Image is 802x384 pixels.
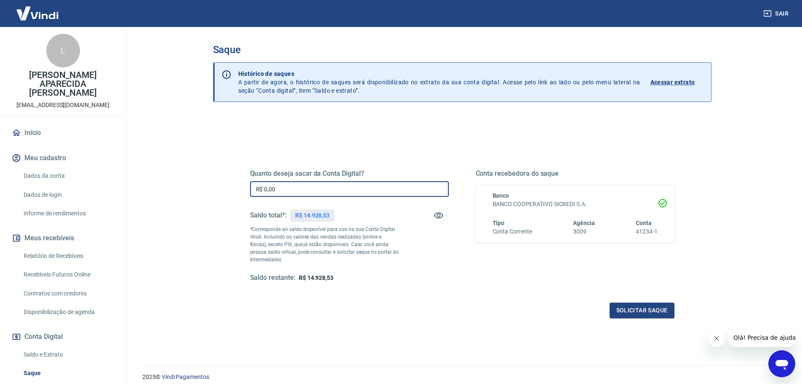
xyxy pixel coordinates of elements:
[238,70,640,78] p: Histórico de saques
[7,71,119,97] p: [PERSON_NAME] APARECIDA [PERSON_NAME]
[295,211,330,220] p: R$ 14.928,53
[650,78,695,86] p: Acessar extrato
[493,220,505,226] span: Tipo
[728,328,795,347] iframe: Mensagem da empresa
[650,70,704,95] a: Acessar extrato
[708,330,725,347] iframe: Fechar mensagem
[636,227,658,236] h6: 41234-1
[10,229,116,247] button: Meus recebíveis
[46,34,80,67] div: L
[476,169,674,178] h5: Conta recebedora do saque
[768,350,795,377] iframe: Botão para abrir a janela de mensagens
[493,227,532,236] h6: Conta Corrente
[20,365,116,382] a: Saque
[20,167,116,185] a: Dados da conta
[573,220,595,226] span: Agência
[20,247,116,265] a: Relatório de Recebíveis
[493,192,509,199] span: Banco
[16,101,109,110] p: [EMAIL_ADDRESS][DOMAIN_NAME]
[299,274,333,281] span: R$ 14.928,53
[5,6,71,13] span: Olá! Precisa de ajuda?
[762,6,792,21] button: Sair
[636,220,652,226] span: Conta
[10,149,116,167] button: Meu cadastro
[20,205,116,222] a: Informe de rendimentos
[10,0,65,26] img: Vindi
[20,346,116,363] a: Saldo e Extrato
[20,266,116,283] a: Recebíveis Futuros Online
[20,186,116,204] a: Dados de login
[493,200,658,209] h6: BANCO COOPERATIVO SICREDI S.A.
[250,226,399,263] p: *Corresponde ao saldo disponível para uso na sua Conta Digital Vindi. Incluindo os valores das ve...
[250,211,287,220] h5: Saldo total*:
[10,124,116,142] a: Início
[238,70,640,95] p: A partir de agora, o histórico de saques será disponibilizado no extrato da sua conta digital. Ac...
[573,227,595,236] h6: 3009
[250,169,449,178] h5: Quanto deseja sacar da Conta Digital?
[250,274,296,282] h5: Saldo restante:
[610,303,674,318] button: Solicitar saque
[213,44,711,56] h3: Saque
[162,373,209,380] a: Vindi Pagamentos
[142,373,782,381] p: 2025 ©
[10,328,116,346] button: Conta Digital
[20,303,116,321] a: Disponibilização de agenda
[20,285,116,302] a: Contratos com credores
